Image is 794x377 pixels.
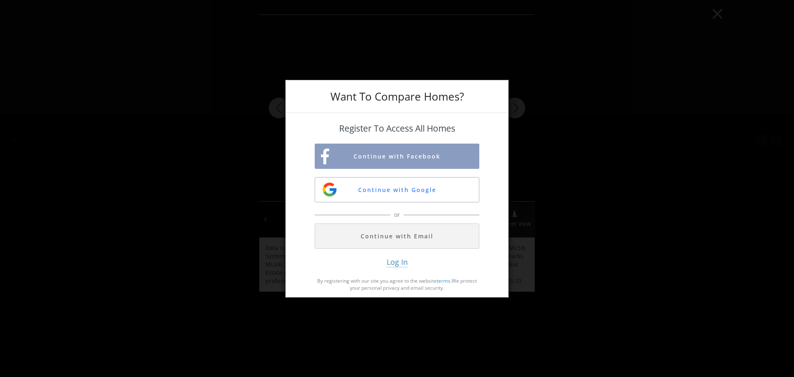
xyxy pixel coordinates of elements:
[387,257,408,267] span: Log In
[321,149,329,165] img: facebook-sign-up
[315,124,479,133] h4: Register To Access All Homes
[321,181,338,198] img: google-sign-up
[437,277,450,284] a: terms
[392,211,402,219] span: or
[315,177,479,202] button: Continue with Google
[315,144,479,169] button: Continue with Facebook
[315,277,479,291] p: By registering with our site you agree to the website . We protect your personal privacy and emai...
[315,91,479,102] h3: Want To Compare Homes?
[315,223,479,249] button: Continue with Email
